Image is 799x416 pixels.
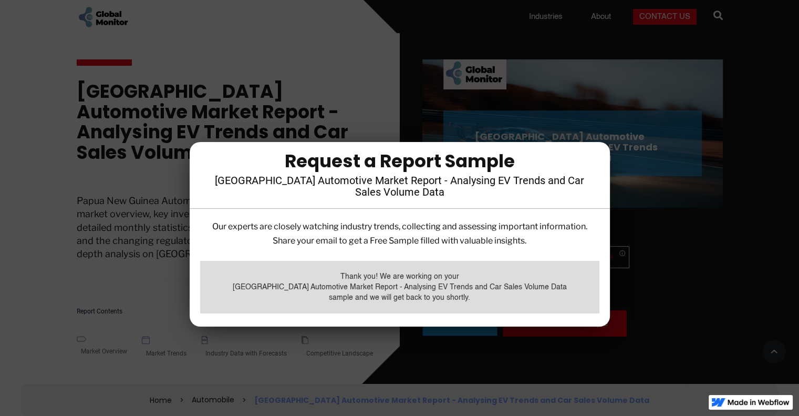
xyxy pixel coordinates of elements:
[211,282,589,292] div: [GEOGRAPHIC_DATA] Automotive Market Report - Analysing EV Trends and Car Sales Volume Data
[211,292,589,303] div: sample and we will get back to you shortly.
[200,219,599,248] p: Our experts are closely watching industry trends, collecting and assessing important information....
[200,261,599,313] div: Email Form-Report Page success
[728,399,790,405] img: Made in Webflow
[205,175,594,198] h4: [GEOGRAPHIC_DATA] Automotive Market Report - Analysing EV Trends and Car Sales Volume Data
[211,271,589,282] div: Thank you! We are working on your
[205,153,594,169] div: Request a Report Sample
